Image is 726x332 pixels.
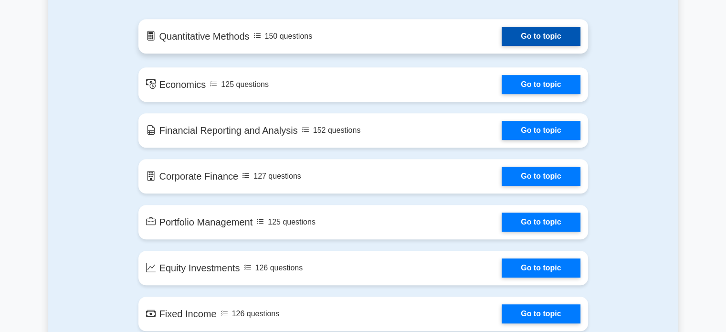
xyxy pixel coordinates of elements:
[502,304,580,323] a: Go to topic
[502,213,580,232] a: Go to topic
[502,258,580,278] a: Go to topic
[502,167,580,186] a: Go to topic
[502,27,580,46] a: Go to topic
[502,75,580,94] a: Go to topic
[502,121,580,140] a: Go to topic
